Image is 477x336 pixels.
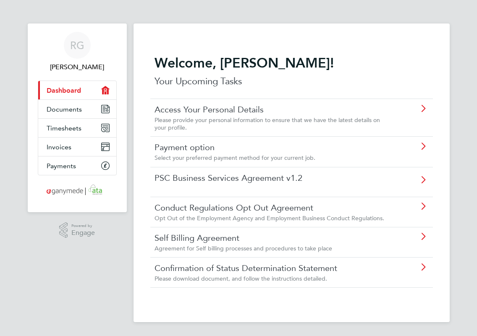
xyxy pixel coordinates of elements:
span: Please provide your personal information to ensure that we have the latest details on your profile. [155,116,380,131]
span: Engage [71,229,95,237]
a: Payment option [155,142,392,153]
span: Please download document, and follow the instructions detailed. [155,275,327,282]
a: Payments [38,156,116,175]
a: Invoices [38,138,116,156]
span: Dashboard [47,86,81,94]
p: Your Upcoming Tasks [155,75,429,88]
a: Go to home page [38,184,117,197]
a: PSC Business Services Agreement v1.2 [155,172,392,183]
img: ganymedesolutions-logo-retina.png [44,184,110,197]
a: Access Your Personal Details [155,104,392,115]
span: Powered by [71,222,95,229]
a: Dashboard [38,81,116,99]
span: Opt Out of the Employment Agency and Employment Business Conduct Regulations. [155,214,384,222]
span: RG [70,40,84,51]
span: Select your preferred payment method for your current job. [155,154,315,161]
nav: Main navigation [28,23,127,212]
span: Timesheets [47,124,81,132]
h2: Welcome, [PERSON_NAME]! [155,55,429,71]
span: Documents [47,105,82,113]
span: Payments [47,162,76,170]
a: RG[PERSON_NAME] [38,32,117,72]
span: Agreement for Self billing processes and procedures to take place [155,245,332,252]
a: Powered byEngage [59,222,95,238]
a: Confirmation of Status Determination Statement [155,263,392,273]
a: Self Billing Agreement [155,232,392,243]
a: Documents [38,100,116,118]
a: Timesheets [38,119,116,137]
span: Invoices [47,143,71,151]
a: Conduct Regulations Opt Out Agreement [155,202,392,213]
span: Ross Glancy [38,62,117,72]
